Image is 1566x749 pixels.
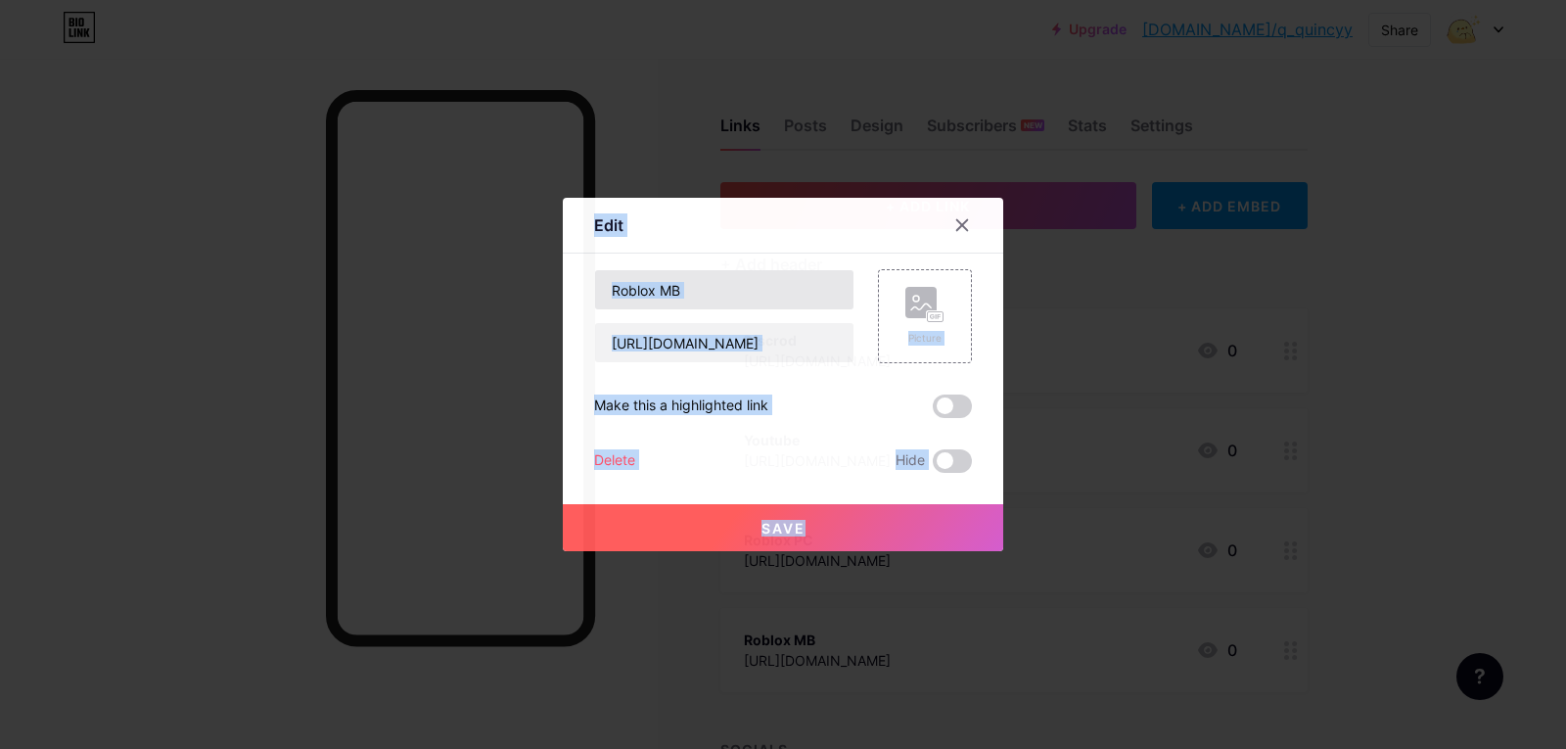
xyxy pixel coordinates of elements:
[594,213,623,237] div: Edit
[594,395,768,418] div: Make this a highlighted link
[761,520,806,537] span: Save
[594,449,635,473] div: Delete
[595,323,853,362] input: URL
[595,270,853,309] input: Title
[905,331,944,346] div: Picture
[563,504,1003,551] button: Save
[896,449,925,473] span: Hide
